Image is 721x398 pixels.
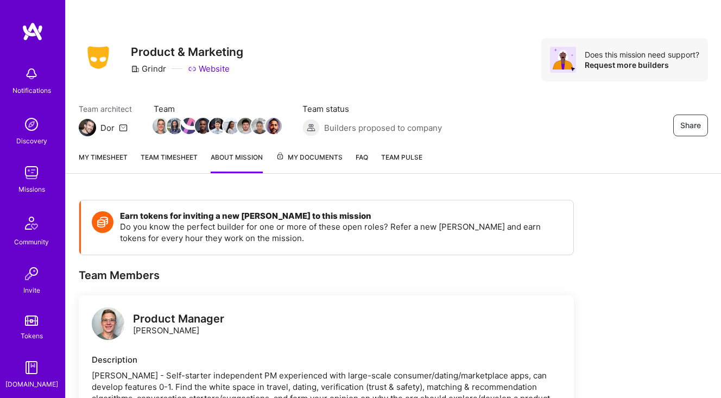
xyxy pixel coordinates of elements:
[100,122,115,134] div: Dor
[21,63,42,85] img: bell
[92,211,113,233] img: Token icon
[211,151,263,173] a: About Mission
[237,118,254,134] img: Team Member Avatar
[168,117,182,135] a: Team Member Avatar
[16,135,47,147] div: Discovery
[195,118,211,134] img: Team Member Avatar
[5,378,58,390] div: [DOMAIN_NAME]
[119,123,128,132] i: icon Mail
[196,117,210,135] a: Team Member Avatar
[188,63,230,74] a: Website
[302,119,320,136] img: Builders proposed to company
[21,330,43,342] div: Tokens
[133,313,224,336] div: [PERSON_NAME]
[23,285,40,296] div: Invite
[21,162,42,184] img: teamwork
[22,22,43,41] img: logo
[181,118,197,134] img: Team Member Avatar
[381,153,422,161] span: Team Pulse
[224,117,238,135] a: Team Member Avatar
[12,85,51,96] div: Notifications
[18,184,45,195] div: Missions
[79,119,96,136] img: Team Architect
[18,210,45,236] img: Community
[131,45,243,59] h3: Product & Marketing
[209,118,225,134] img: Team Member Avatar
[21,357,42,378] img: guide book
[252,117,267,135] a: Team Member Avatar
[265,118,282,134] img: Team Member Avatar
[92,354,561,365] div: Description
[25,315,38,326] img: tokens
[79,43,118,72] img: Company Logo
[673,115,708,136] button: Share
[153,118,169,134] img: Team Member Avatar
[167,118,183,134] img: Team Member Avatar
[251,118,268,134] img: Team Member Avatar
[120,211,562,221] h4: Earn tokens for inviting a new [PERSON_NAME] to this mission
[120,221,562,244] p: Do you know the perfect builder for one or more of these open roles? Refer a new [PERSON_NAME] an...
[21,263,42,285] img: Invite
[550,47,576,73] img: Avatar
[182,117,196,135] a: Team Member Avatar
[680,120,701,131] span: Share
[141,151,198,173] a: Team timesheet
[154,103,281,115] span: Team
[131,65,140,73] i: icon CompanyGray
[585,49,699,60] div: Does this mission need support?
[21,113,42,135] img: discovery
[585,60,699,70] div: Request more builders
[356,151,368,173] a: FAQ
[79,268,574,282] div: Team Members
[381,151,422,173] a: Team Pulse
[92,307,124,340] img: logo
[223,118,239,134] img: Team Member Avatar
[210,117,224,135] a: Team Member Avatar
[131,63,166,74] div: Grindr
[133,313,224,325] div: Product Manager
[276,151,343,163] span: My Documents
[276,151,343,173] a: My Documents
[79,103,132,115] span: Team architect
[79,151,128,173] a: My timesheet
[302,103,442,115] span: Team status
[238,117,252,135] a: Team Member Avatar
[154,117,168,135] a: Team Member Avatar
[267,117,281,135] a: Team Member Avatar
[14,236,49,248] div: Community
[92,307,124,343] a: logo
[324,122,442,134] span: Builders proposed to company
